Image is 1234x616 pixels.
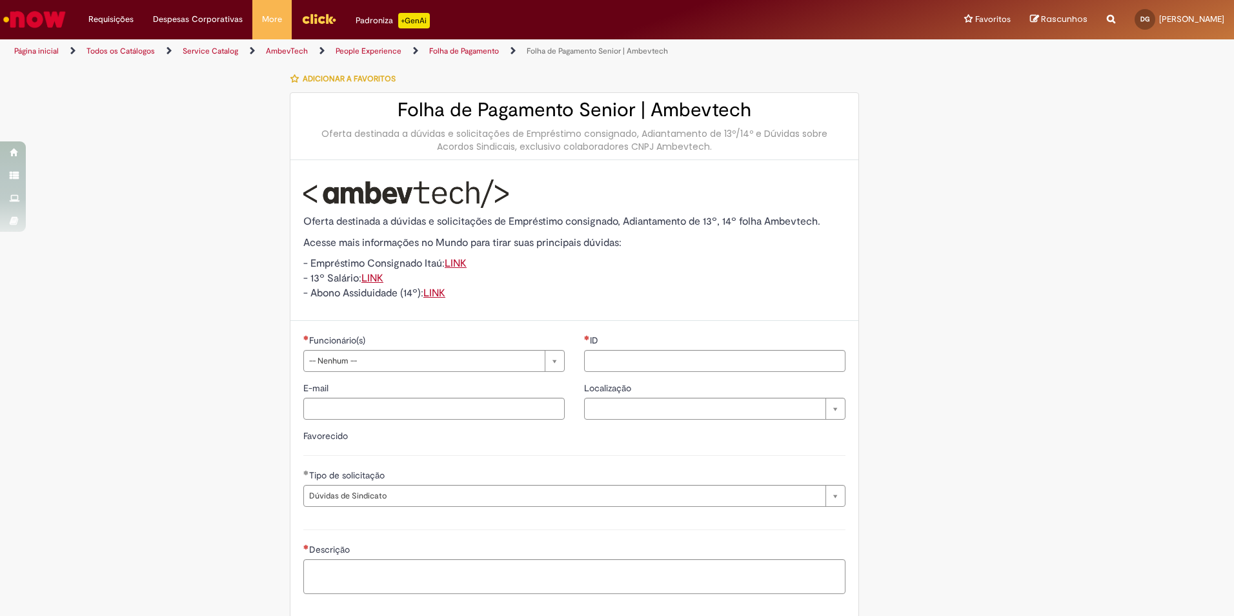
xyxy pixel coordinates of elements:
span: - Empréstimo Consignado Itaú: [303,257,467,270]
a: Folha de Pagamento [429,46,499,56]
a: Folha de Pagamento Senior | Ambevtech [527,46,668,56]
span: Dúvidas de Sindicato [309,486,819,506]
a: Service Catalog [183,46,238,56]
span: Rascunhos [1041,13,1087,25]
span: Localização [584,382,634,394]
p: +GenAi [398,13,430,28]
span: [PERSON_NAME] [1159,14,1224,25]
span: Necessários [584,335,590,340]
span: Requisições [88,13,134,26]
span: DG [1140,15,1149,23]
span: Obrigatório Preenchido [303,470,309,475]
input: ID [584,350,845,372]
a: Página inicial [14,46,59,56]
span: Necessários [303,544,309,549]
a: LINK [445,257,467,270]
img: ServiceNow [1,6,68,32]
a: AmbevTech [266,46,308,56]
span: Oferta destinada a dúvidas e solicitações de Empréstimo consignado, Adiantamento de 13º, 14º folh... [303,215,820,228]
a: LINK [423,287,445,300]
span: E-mail [303,382,331,394]
a: LINK [361,272,383,285]
textarea: Descrição [303,559,845,594]
span: - 13º Salário: [303,272,383,285]
input: E-mail [303,398,565,420]
label: Favorecido [303,430,348,442]
div: Oferta destinada a dúvidas e solicitações de Empréstimo consignado, Adiantamento de 13º/14º e Dúv... [303,127,845,153]
span: Favoritos [975,13,1011,26]
span: - Abono Assiduidade (14º): [303,287,445,300]
a: Rascunhos [1030,14,1087,26]
a: Todos os Catálogos [86,46,155,56]
h2: Folha de Pagamento Senior | Ambevtech [303,99,845,121]
span: Tipo de solicitação [309,469,387,481]
span: Acesse mais informações no Mundo para tirar suas principais dúvidas: [303,236,622,249]
span: ID [590,334,601,346]
ul: Trilhas de página [10,39,813,63]
button: Adicionar a Favoritos [290,65,403,92]
span: Funcionário(s) [309,334,368,346]
span: More [262,13,282,26]
span: -- Nenhum -- [309,351,538,371]
span: Despesas Corporativas [153,13,243,26]
span: Necessários [303,335,309,340]
span: Descrição [309,544,352,555]
a: Limpar campo Localização [584,398,845,420]
a: People Experience [336,46,401,56]
div: Padroniza [356,13,430,28]
span: Adicionar a Favoritos [303,74,396,84]
img: click_logo_yellow_360x200.png [301,9,336,28]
